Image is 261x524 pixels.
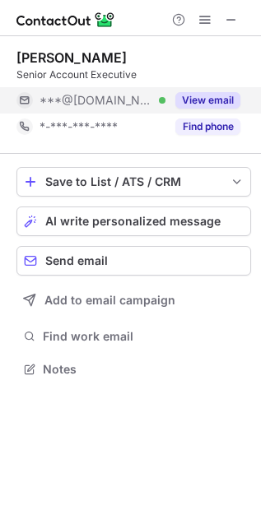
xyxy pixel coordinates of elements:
span: ***@[DOMAIN_NAME] [40,93,153,108]
span: AI write personalized message [45,215,221,228]
div: Senior Account Executive [16,67,251,82]
div: Save to List / ATS / CRM [45,175,222,188]
button: Find work email [16,325,251,348]
span: Notes [43,362,245,377]
button: Send email [16,246,251,276]
span: Send email [45,254,108,267]
img: ContactOut v5.3.10 [16,10,115,30]
button: Reveal Button [175,118,240,135]
button: Notes [16,358,251,381]
button: Reveal Button [175,92,240,109]
button: save-profile-one-click [16,167,251,197]
button: AI write personalized message [16,206,251,236]
span: Add to email campaign [44,294,175,307]
span: Find work email [43,329,245,344]
button: Add to email campaign [16,285,251,315]
div: [PERSON_NAME] [16,49,127,66]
